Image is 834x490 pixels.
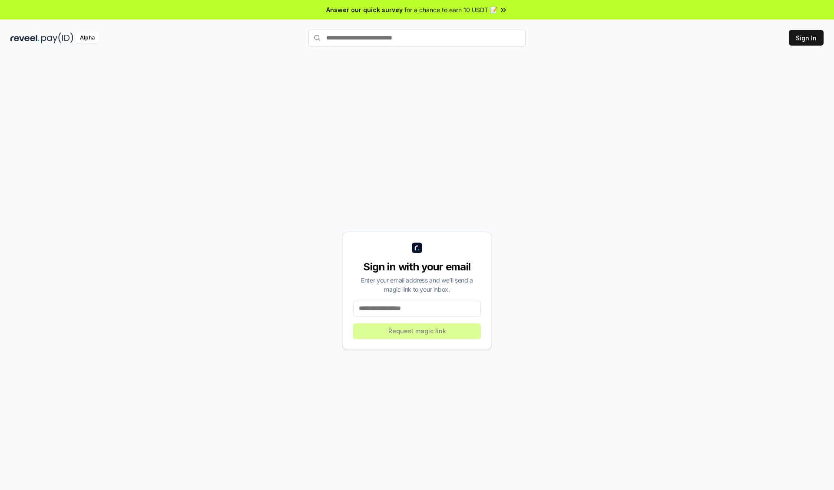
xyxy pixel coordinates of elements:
span: Answer our quick survey [326,5,403,14]
img: logo_small [412,243,422,253]
img: pay_id [41,33,73,43]
div: Alpha [75,33,99,43]
div: Sign in with your email [353,260,481,274]
span: for a chance to earn 10 USDT 📝 [404,5,497,14]
img: reveel_dark [10,33,40,43]
button: Sign In [789,30,824,46]
div: Enter your email address and we’ll send a magic link to your inbox. [353,276,481,294]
